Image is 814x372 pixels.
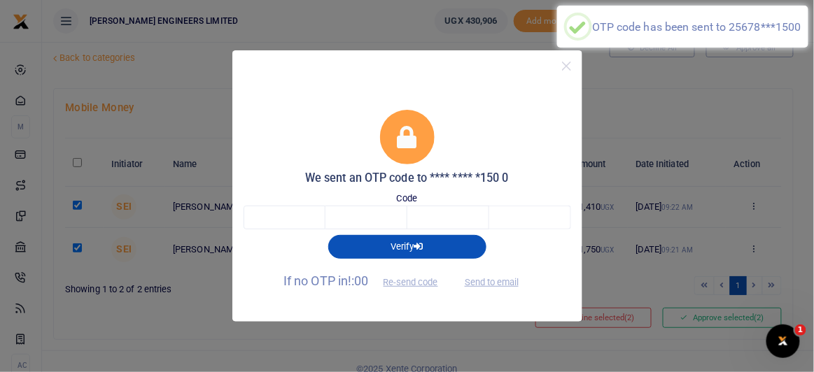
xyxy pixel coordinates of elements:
iframe: Intercom live chat [766,324,800,358]
label: Code [397,192,417,206]
button: Verify [328,235,486,259]
span: 1 [795,324,806,336]
button: Close [556,56,577,76]
span: !:00 [348,273,368,288]
div: OTP code has been sent to 25678***1500 [592,20,801,34]
span: If no OTP in [283,273,450,288]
